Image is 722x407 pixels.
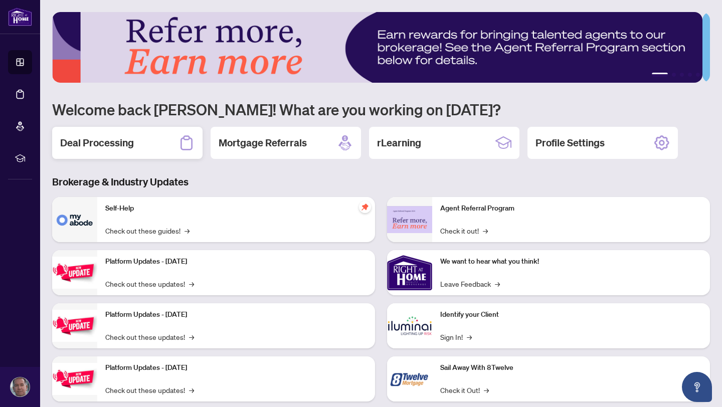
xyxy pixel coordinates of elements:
p: Sail Away With 8Twelve [440,362,702,373]
span: → [189,384,194,395]
span: → [189,331,194,342]
img: Slide 0 [52,12,702,83]
a: Sign In!→ [440,331,472,342]
h2: Mortgage Referrals [219,136,307,150]
img: Profile Icon [11,377,30,396]
img: Agent Referral Program [387,206,432,234]
span: → [484,384,489,395]
span: pushpin [359,201,371,213]
h3: Brokerage & Industry Updates [52,175,710,189]
p: Platform Updates - [DATE] [105,256,367,267]
img: We want to hear what you think! [387,250,432,295]
span: → [185,225,190,236]
button: 5 [696,73,700,77]
p: Agent Referral Program [440,203,702,214]
button: 1 [652,73,668,77]
img: logo [8,8,32,26]
span: → [483,225,488,236]
a: Check out these updates!→ [105,384,194,395]
a: Leave Feedback→ [440,278,500,289]
a: Check it out!→ [440,225,488,236]
img: Platform Updates - July 21, 2025 [52,257,97,288]
a: Check out these updates!→ [105,278,194,289]
img: Self-Help [52,197,97,242]
h2: Profile Settings [535,136,605,150]
h1: Welcome back [PERSON_NAME]! What are you working on [DATE]? [52,100,710,119]
a: Check out these guides!→ [105,225,190,236]
span: → [189,278,194,289]
img: Sail Away With 8Twelve [387,356,432,401]
button: Open asap [682,372,712,402]
span: → [495,278,500,289]
span: → [467,331,472,342]
p: We want to hear what you think! [440,256,702,267]
button: 3 [680,73,684,77]
p: Self-Help [105,203,367,214]
h2: rLearning [377,136,421,150]
img: Identify your Client [387,303,432,348]
h2: Deal Processing [60,136,134,150]
a: Check out these updates!→ [105,331,194,342]
img: Platform Updates - July 8, 2025 [52,310,97,341]
p: Platform Updates - [DATE] [105,309,367,320]
button: 4 [688,73,692,77]
p: Platform Updates - [DATE] [105,362,367,373]
img: Platform Updates - June 23, 2025 [52,363,97,394]
p: Identify your Client [440,309,702,320]
a: Check it Out!→ [440,384,489,395]
button: 2 [672,73,676,77]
